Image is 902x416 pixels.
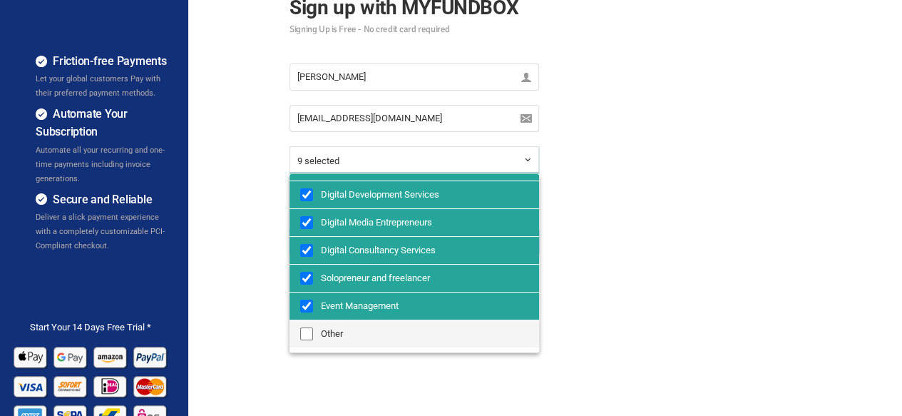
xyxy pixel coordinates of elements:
label: Solopreneur and freelancer [289,265,539,292]
span: 9 selected [297,156,339,166]
input: Event Management [300,300,313,313]
span: Deliver a slick payment experience with a completely customizable PCI-Compliant checkout. [36,213,165,250]
input: Digital Consultancy Services [300,244,313,257]
img: Google Pay [52,342,90,371]
label: Digital Consultancy Services [289,237,539,264]
input: Name * [289,64,539,91]
input: Digital Development Services [300,188,313,201]
label: Event Management [289,293,539,320]
button: 9 selected [289,146,539,173]
label: Digital Media Entrepreneurs [289,209,539,236]
h4: Secure and Reliable [36,191,167,209]
img: Amazon [92,342,130,371]
img: Paypal [132,342,170,371]
span: Automate all your recurring and one-time payments including invoice generations. [36,146,165,183]
input: Other [300,328,313,340]
span: Let your global customers Pay with their preferred payment methods. [36,74,160,98]
img: Sofort Pay [52,371,90,400]
label: Other [289,320,539,347]
h4: Friction-free Payments [36,53,167,71]
img: Apple Pay [12,342,50,371]
img: Ideal Pay [92,371,130,400]
small: Signing Up is Free - No credit card required [289,25,539,34]
input: Solopreneur and freelancer [300,272,313,285]
img: Mastercard Pay [132,371,170,400]
input: Digital Media Entrepreneurs [300,216,313,229]
img: Visa [12,371,50,400]
input: E-Mail * [289,105,539,132]
h4: Automate Your Subscription [36,106,167,141]
label: Digital Development Services [289,181,539,208]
